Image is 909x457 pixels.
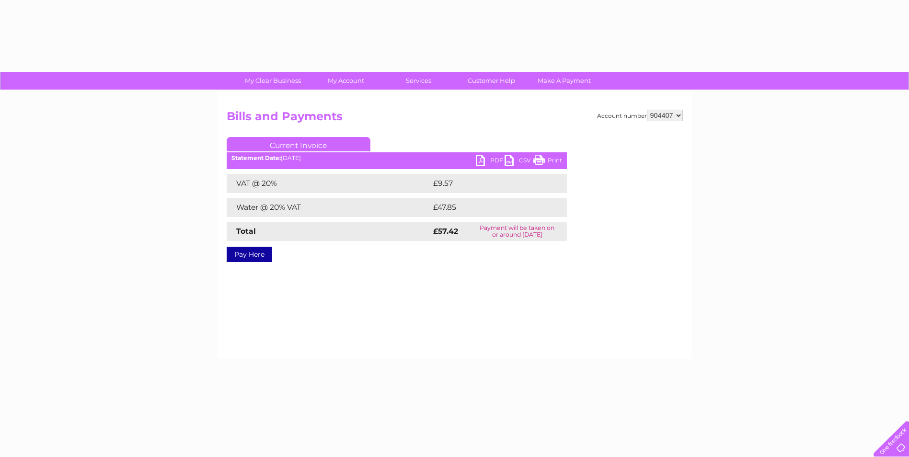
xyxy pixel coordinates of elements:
a: Current Invoice [227,137,370,151]
td: VAT @ 20% [227,174,431,193]
div: [DATE] [227,155,567,161]
strong: Total [236,227,256,236]
b: Statement Date: [231,154,281,161]
a: Customer Help [452,72,531,90]
a: Print [533,155,562,169]
a: My Account [306,72,385,90]
a: Pay Here [227,247,272,262]
h2: Bills and Payments [227,110,683,128]
td: Payment will be taken on or around [DATE] [468,222,567,241]
div: Account number [597,110,683,121]
strong: £57.42 [433,227,458,236]
a: PDF [476,155,505,169]
td: £47.85 [431,198,547,217]
td: Water @ 20% VAT [227,198,431,217]
a: Services [379,72,458,90]
td: £9.57 [431,174,544,193]
a: CSV [505,155,533,169]
a: My Clear Business [233,72,312,90]
a: Make A Payment [525,72,604,90]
